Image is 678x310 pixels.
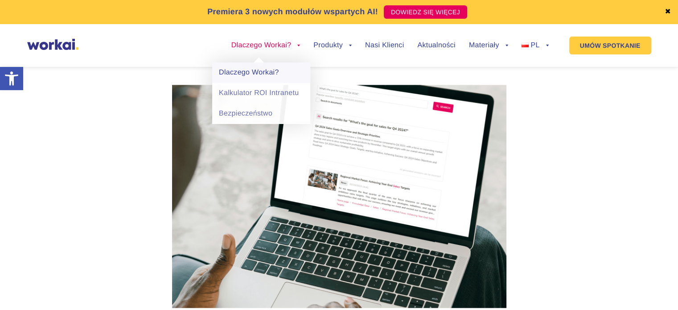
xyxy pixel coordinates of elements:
span: PL [530,41,539,49]
a: PL [522,42,549,49]
a: Produkty [313,42,352,49]
a: Materiały [469,42,508,49]
a: UMÓW SPOTKANIE [569,37,651,54]
a: Kalkulator ROI Intranetu [212,83,310,103]
a: Bezpieczeństwo [212,103,310,124]
p: Premiera 3 nowych modułów wspartych AI! [207,6,378,18]
a: Aktualności [417,42,455,49]
a: Dlaczego Workai? [231,42,300,49]
img: smart ai-powered search Workai platform on desktop [172,85,506,308]
a: Dlaczego Workai? [212,62,310,83]
a: DOWIEDZ SIĘ WIĘCEJ [384,5,467,19]
a: ✖ [665,8,671,16]
a: Nasi Klienci [365,42,404,49]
